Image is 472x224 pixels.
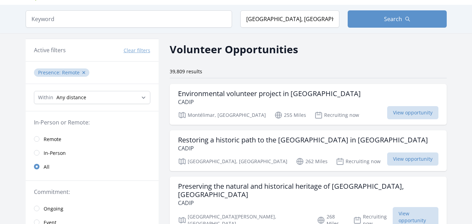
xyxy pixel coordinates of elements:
[26,10,232,28] input: Keyword
[384,15,402,23] span: Search
[26,160,159,174] a: All
[170,41,298,57] h2: Volunteer Opportunities
[34,118,150,127] legend: In-Person or Remote:
[178,199,438,207] p: CADIP
[34,188,150,196] legend: Commitment:
[38,69,62,76] span: Presence :
[26,202,159,215] a: Ongoing
[26,132,159,146] a: Remote
[44,150,66,157] span: In-Person
[44,164,50,170] span: All
[178,98,361,106] p: CADIP
[170,84,447,125] a: Environmental volunteer project in [GEOGRAPHIC_DATA] CADIP Montélimar, [GEOGRAPHIC_DATA] 255 Mile...
[44,205,63,212] span: Ongoing
[34,91,150,104] select: Search Radius
[178,111,266,119] p: Montélimar, [GEOGRAPHIC_DATA]
[26,146,159,160] a: In-Person
[240,10,339,28] input: Location
[314,111,359,119] p: Recruiting now
[336,157,381,166] p: Recruiting now
[170,130,447,171] a: Restoring a historic path to the [GEOGRAPHIC_DATA] in [GEOGRAPHIC_DATA] CADIP [GEOGRAPHIC_DATA], ...
[62,69,80,76] span: Remote
[178,157,287,166] p: [GEOGRAPHIC_DATA], [GEOGRAPHIC_DATA]
[348,10,447,28] button: Search
[82,69,86,76] button: ✕
[124,47,150,54] button: Clear filters
[178,144,428,152] p: CADIP
[274,111,306,119] p: 255 Miles
[170,68,202,75] span: 39,809 results
[387,152,438,166] span: View opportunity
[34,46,66,54] h3: Active filters
[178,182,438,199] h3: Preserving the natural and historical heritage of [GEOGRAPHIC_DATA], [GEOGRAPHIC_DATA]
[387,106,438,119] span: View opportunity
[296,157,328,166] p: 262 Miles
[178,136,428,144] h3: Restoring a historic path to the [GEOGRAPHIC_DATA] in [GEOGRAPHIC_DATA]
[44,136,61,143] span: Remote
[178,90,361,98] h3: Environmental volunteer project in [GEOGRAPHIC_DATA]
